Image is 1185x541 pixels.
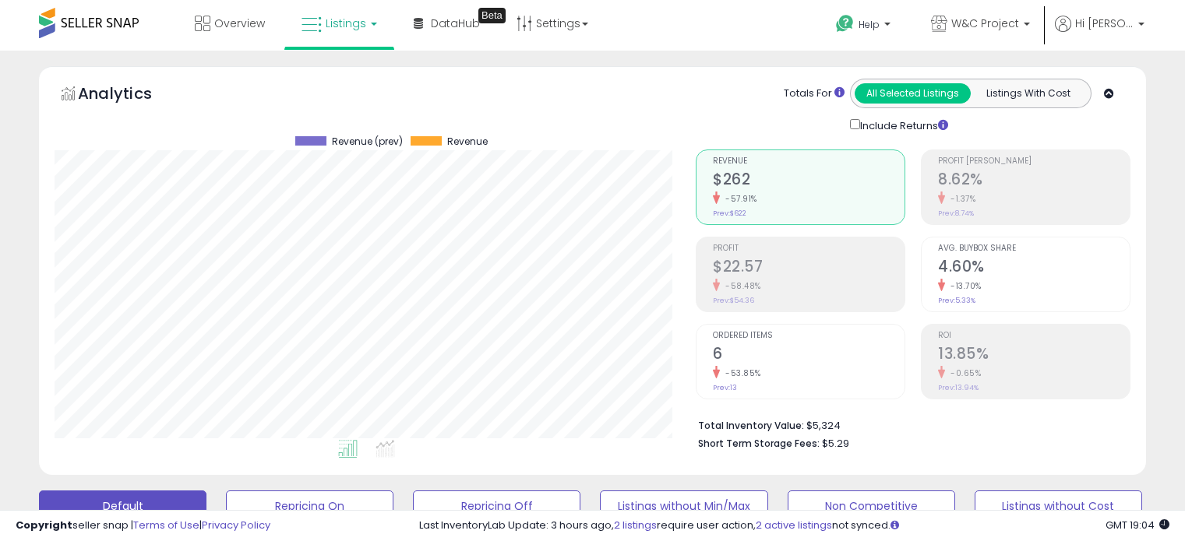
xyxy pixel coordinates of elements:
button: Default [39,490,206,522]
small: -0.65% [945,367,981,379]
a: Terms of Use [133,518,199,532]
div: Totals For [784,86,845,101]
small: -57.91% [720,193,757,205]
h5: Analytics [78,83,182,108]
button: Non Competitive [788,490,955,522]
button: Repricing On [226,490,393,522]
li: $5,324 [698,415,1119,434]
small: Prev: 13 [713,383,737,392]
small: -1.37% [945,193,975,205]
span: Listings [326,16,366,31]
button: Repricing Off [413,490,580,522]
h2: 4.60% [938,258,1130,279]
span: DataHub [431,16,480,31]
button: All Selected Listings [855,83,971,104]
b: Total Inventory Value: [698,419,804,432]
span: Hi [PERSON_NAME] [1075,16,1134,31]
span: 2025-10-9 19:04 GMT [1106,518,1169,532]
small: -53.85% [720,367,761,379]
button: Listings without Min/Max [600,490,767,522]
h2: 13.85% [938,345,1130,366]
small: -13.70% [945,280,982,292]
small: -58.48% [720,280,761,292]
a: Privacy Policy [202,518,270,532]
small: Prev: 8.74% [938,209,974,218]
span: Revenue (prev) [332,136,403,147]
a: 2 listings [614,518,657,532]
h2: 6 [713,345,905,366]
span: $5.29 [822,436,849,451]
div: Include Returns [838,116,967,134]
i: Get Help [835,14,855,33]
span: Ordered Items [713,332,905,340]
h2: $22.57 [713,258,905,279]
span: Overview [214,16,265,31]
span: Revenue [447,136,488,147]
button: Listings without Cost [975,490,1142,522]
small: Prev: $622 [713,209,746,218]
h2: 8.62% [938,170,1130,191]
span: Revenue [713,157,905,166]
span: Avg. Buybox Share [938,244,1130,253]
strong: Copyright [16,518,72,532]
a: Hi [PERSON_NAME] [1055,16,1144,51]
a: Help [824,2,906,51]
span: Help [859,18,880,31]
div: Tooltip anchor [478,8,506,23]
span: ROI [938,332,1130,340]
button: Listings With Cost [970,83,1086,104]
div: Last InventoryLab Update: 3 hours ago, require user action, not synced. [419,518,1169,533]
span: Profit [PERSON_NAME] [938,157,1130,166]
small: Prev: 13.94% [938,383,979,392]
span: W&C Project [951,16,1019,31]
h2: $262 [713,170,905,191]
span: Profit [713,244,905,253]
small: Prev: 5.33% [938,296,975,305]
b: Short Term Storage Fees: [698,437,820,450]
small: Prev: $54.36 [713,296,754,305]
div: seller snap | | [16,518,270,533]
a: 2 active listings [756,518,832,532]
